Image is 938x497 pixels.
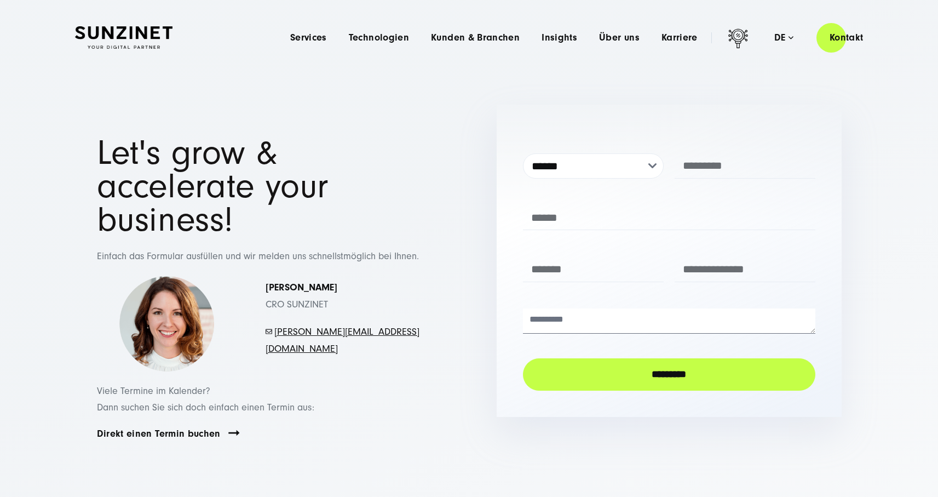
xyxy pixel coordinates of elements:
strong: [PERSON_NAME] [266,282,337,293]
a: Kontakt [816,22,877,53]
a: Insights [542,32,577,43]
a: Direkt einen Termin buchen [97,427,221,440]
span: Let's grow & accelerate your business! [97,133,329,239]
img: Simona-kontakt-page-picture [119,276,215,372]
a: Über uns [599,32,640,43]
a: [PERSON_NAME][EMAIL_ADDRESS][DOMAIN_NAME] [266,326,419,355]
span: Viele Termine im Kalender? Dann suchen Sie sich doch einfach einen Termin aus: [97,385,314,414]
div: de [774,32,793,43]
a: Services [290,32,327,43]
span: Einfach das Formular ausfüllen und wir melden uns schnellstmöglich bei Ihnen. [97,250,419,262]
span: - [272,326,274,338]
a: Karriere [661,32,698,43]
a: Technologien [349,32,409,43]
img: SUNZINET Full Service Digital Agentur [75,26,172,49]
p: CRO SUNZINET [266,279,420,313]
a: Kunden & Branchen [431,32,520,43]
